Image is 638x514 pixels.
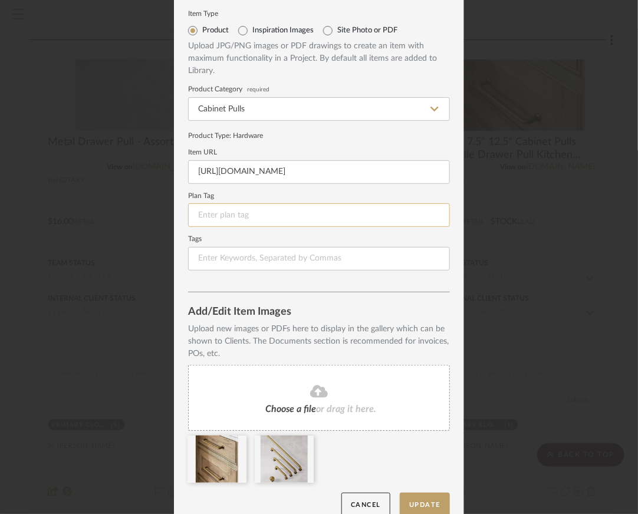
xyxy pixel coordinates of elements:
input: Enter URL [188,160,450,184]
input: Enter plan tag [188,203,450,227]
span: required [247,87,269,92]
div: Add/Edit Item Images [188,307,450,318]
div: Upload new images or PDFs here to display in the gallery which can be shown to Clients. The Docum... [188,323,450,360]
label: Item URL [188,150,450,156]
input: Enter Keywords, Separated by Commas [188,247,450,271]
label: Site Photo or PDF [337,26,397,35]
label: Inspiration Images [252,26,314,35]
label: Plan Tag [188,193,450,199]
label: Product [202,26,229,35]
mat-radio-group: Select item type [188,21,450,40]
label: Item Type [188,11,450,17]
div: Product Type [188,130,450,141]
span: : Hardware [229,132,263,139]
input: Type a category to search and select [188,97,450,121]
div: Upload JPG/PNG images or PDF drawings to create an item with maximum functionality in a Project. ... [188,40,450,77]
span: Choose a file [265,404,316,414]
label: Product Category [188,87,450,93]
label: Tags [188,236,450,242]
span: or drag it here. [316,404,376,414]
